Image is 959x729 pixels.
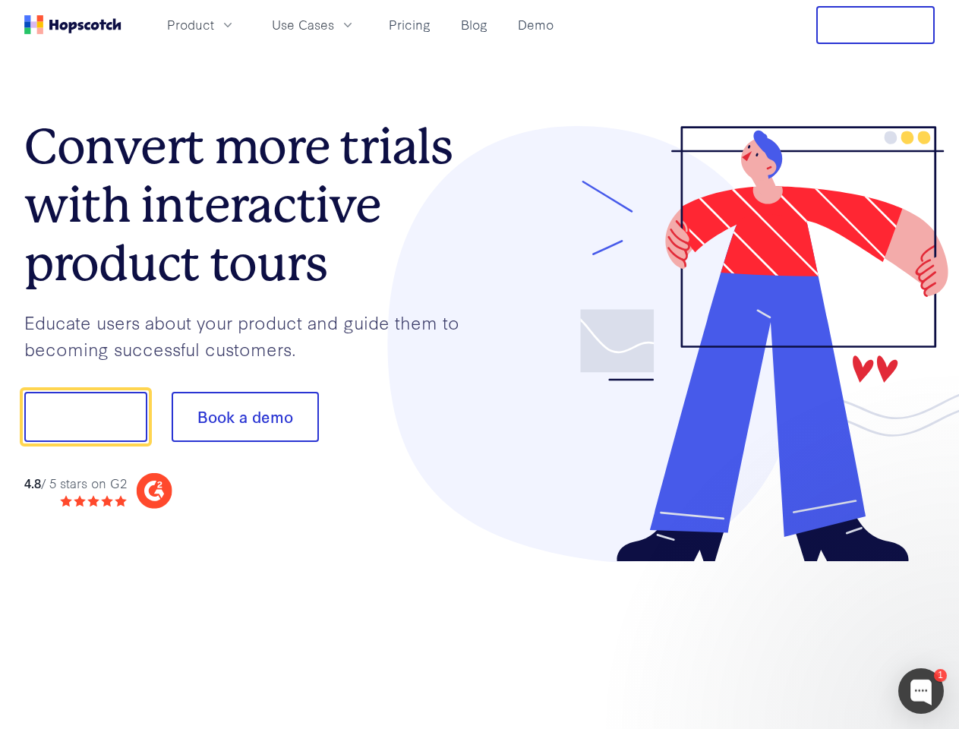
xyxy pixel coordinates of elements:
h1: Convert more trials with interactive product tours [24,118,480,292]
button: Product [158,12,244,37]
a: Demo [512,12,560,37]
a: Blog [455,12,494,37]
span: Product [167,15,214,34]
p: Educate users about your product and guide them to becoming successful customers. [24,309,480,361]
button: Book a demo [172,392,319,442]
div: 1 [934,669,947,682]
div: / 5 stars on G2 [24,474,127,493]
span: Use Cases [272,15,334,34]
strong: 4.8 [24,474,41,491]
button: Use Cases [263,12,364,37]
button: Free Trial [816,6,935,44]
a: Home [24,15,121,34]
button: Show me! [24,392,147,442]
a: Pricing [383,12,437,37]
